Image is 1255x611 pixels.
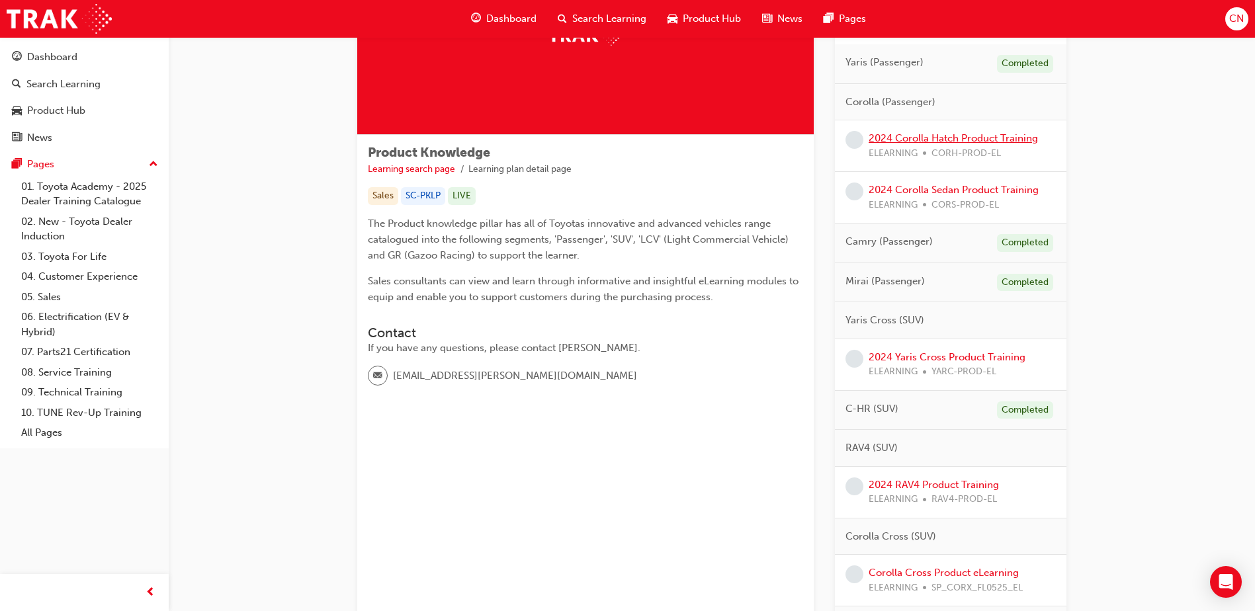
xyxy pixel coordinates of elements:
div: Completed [997,55,1053,73]
span: ELEARNING [869,581,918,596]
a: 05. Sales [16,287,163,307]
span: Dashboard [486,11,537,26]
span: Camry (Passenger) [845,234,933,249]
span: Search Learning [572,11,646,26]
a: 2024 RAV4 Product Training [869,479,999,491]
span: guage-icon [12,52,22,63]
li: Learning plan detail page [468,162,572,177]
div: If you have any questions, please contact [PERSON_NAME]. [368,341,803,356]
span: ELEARNING [869,146,918,161]
button: Pages [5,152,163,177]
div: Completed [997,401,1053,419]
span: Pages [839,11,866,26]
button: CN [1225,7,1248,30]
div: Product Hub [27,103,85,118]
img: Trak [7,4,112,34]
a: 03. Toyota For Life [16,247,163,267]
span: RAV4-PROD-EL [931,492,997,507]
a: 06. Electrification (EV & Hybrid) [16,307,163,342]
span: search-icon [558,11,567,27]
span: news-icon [12,132,22,144]
span: [EMAIL_ADDRESS][PERSON_NAME][DOMAIN_NAME] [393,368,637,384]
span: learningRecordVerb_NONE-icon [845,131,863,149]
a: 04. Customer Experience [16,266,163,287]
span: CN [1229,11,1244,26]
span: Product Hub [683,11,741,26]
span: car-icon [12,105,22,117]
span: email-icon [373,368,382,385]
a: 08. Service Training [16,362,163,383]
a: News [5,126,163,150]
span: Sales consultants can view and learn through informative and insightful eLearning modules to equi... [368,275,801,303]
span: ELEARNING [869,198,918,213]
a: All Pages [16,423,163,443]
a: Dashboard [5,45,163,69]
span: learningRecordVerb_NONE-icon [845,183,863,200]
span: News [777,11,802,26]
a: search-iconSearch Learning [547,5,657,32]
span: ELEARNING [869,364,918,380]
div: SC-PKLP [401,187,445,205]
a: guage-iconDashboard [460,5,547,32]
div: Open Intercom Messenger [1210,566,1242,598]
span: SP_CORX_FL0525_EL [931,581,1023,596]
div: Sales [368,187,398,205]
a: Product Hub [5,99,163,123]
span: CORS-PROD-EL [931,198,999,213]
a: 2024 Corolla Hatch Product Training [869,132,1038,144]
span: prev-icon [146,585,155,601]
a: 10. TUNE Rev-Up Training [16,403,163,423]
div: Completed [997,234,1053,252]
button: DashboardSearch LearningProduct HubNews [5,42,163,152]
span: pages-icon [12,159,22,171]
h3: Contact [368,325,803,341]
div: Pages [27,157,54,172]
a: 01. Toyota Academy - 2025 Dealer Training Catalogue [16,177,163,212]
div: Dashboard [27,50,77,65]
span: Corolla Cross (SUV) [845,529,936,544]
div: Completed [997,274,1053,292]
span: news-icon [762,11,772,27]
a: Search Learning [5,72,163,97]
span: learningRecordVerb_NONE-icon [845,477,863,495]
span: Yaris (Passenger) [845,55,924,70]
span: guage-icon [471,11,481,27]
a: 09. Technical Training [16,382,163,403]
span: C-HR (SUV) [845,401,898,417]
a: 2024 Yaris Cross Product Training [869,351,1025,363]
span: Mirai (Passenger) [845,274,925,289]
span: learningRecordVerb_NONE-icon [845,350,863,368]
a: 07. Parts21 Certification [16,342,163,362]
span: search-icon [12,79,21,91]
a: pages-iconPages [813,5,877,32]
span: car-icon [668,11,677,27]
span: pages-icon [824,11,834,27]
div: News [27,130,52,145]
span: The Product knowledge pillar has all of Toyotas innovative and advanced vehicles range catalogued... [368,218,791,261]
span: CORH-PROD-EL [931,146,1001,161]
div: Search Learning [26,77,101,92]
a: 2024 Corolla Sedan Product Training [869,184,1039,196]
span: Yaris Cross (SUV) [845,313,924,328]
a: car-iconProduct Hub [657,5,752,32]
span: RAV4 (SUV) [845,440,898,456]
a: Corolla Cross Product eLearning [869,567,1019,579]
a: news-iconNews [752,5,813,32]
span: Product Knowledge [368,145,490,160]
a: 02. New - Toyota Dealer Induction [16,212,163,247]
span: learningRecordVerb_NONE-icon [845,565,863,583]
div: LIVE [448,187,476,205]
span: Corolla (Passenger) [845,95,935,110]
span: ELEARNING [869,492,918,507]
span: up-icon [149,156,158,173]
span: YARC-PROD-EL [931,364,996,380]
a: Learning search page [368,163,455,175]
